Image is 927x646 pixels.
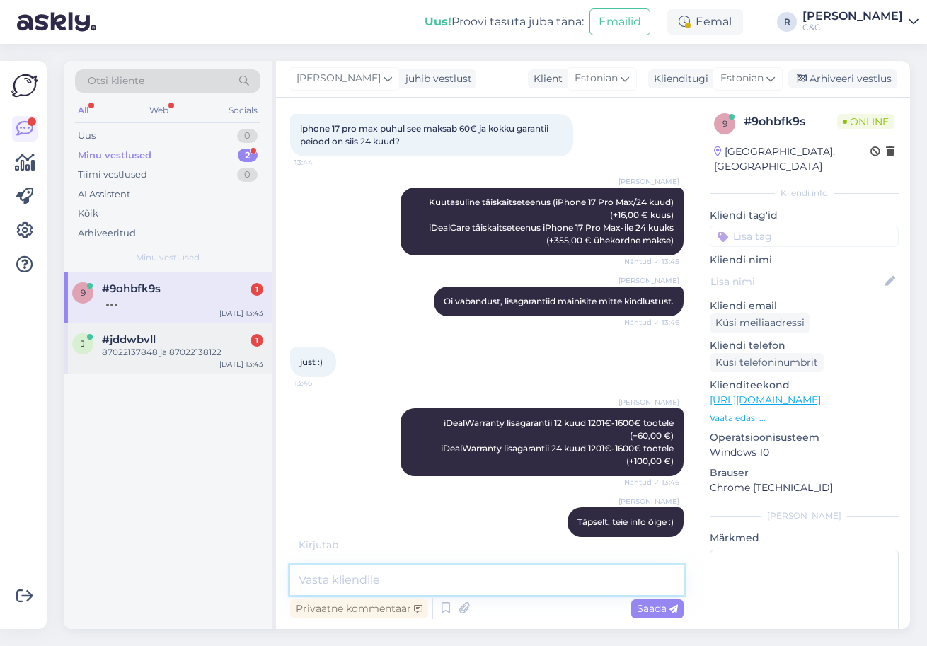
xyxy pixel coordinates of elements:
input: Lisa tag [710,226,899,247]
input: Lisa nimi [710,274,882,289]
span: Oi vabandust, lisagarantiid mainisite mitte kindlustust. [444,296,674,306]
button: Emailid [589,8,650,35]
p: Märkmed [710,531,899,546]
span: [PERSON_NAME] [296,71,381,86]
div: C&C [802,22,903,33]
div: Arhiveeri vestlus [788,69,897,88]
div: juhib vestlust [400,71,472,86]
span: 9 [722,118,727,129]
div: Uus [78,129,96,143]
div: [DATE] 13:43 [219,308,263,318]
span: just :) [300,357,323,367]
span: [PERSON_NAME] [618,275,679,286]
p: Klienditeekond [710,378,899,393]
div: Küsi meiliaadressi [710,313,810,333]
p: Kliendi telefon [710,338,899,353]
span: #9ohbfk9s [102,282,161,295]
div: Klient [528,71,563,86]
b: Uus! [425,15,451,28]
p: Operatsioonisüsteem [710,430,899,445]
div: Kliendi info [710,187,899,200]
p: Kliendi nimi [710,253,899,267]
span: Online [837,114,894,129]
img: Askly Logo [11,72,38,99]
div: Klienditugi [648,71,708,86]
div: 2 [238,149,258,163]
a: [URL][DOMAIN_NAME] [710,393,821,406]
span: [PERSON_NAME] [618,176,679,187]
p: Kliendi tag'id [710,208,899,223]
div: 1 [251,334,263,347]
span: [PERSON_NAME] [618,496,679,507]
div: R [777,12,797,32]
span: #jddwbvll [102,333,156,346]
span: Nähtud ✓ 13:46 [624,477,679,488]
span: Estonian [575,71,618,86]
div: Arhiveeritud [78,226,136,241]
span: Nähtud ✓ 13:45 [624,256,679,267]
span: j [81,338,85,349]
span: Kuutasuline täiskaitseteenus (iPhone 17 Pro Max/24 kuud) (+16,00 € kuus) iDealCare täiskaitseteen... [429,197,676,246]
div: Minu vestlused [78,149,151,163]
span: [PERSON_NAME] [618,397,679,408]
div: [GEOGRAPHIC_DATA], [GEOGRAPHIC_DATA] [714,144,870,174]
span: Nähtud ✓ 13:46 [624,317,679,328]
span: . [338,538,340,551]
span: 13:46 [294,378,347,388]
div: Eemal [667,9,743,35]
span: iphone 17 pro max puhul see maksab 60€ ja kokku garantii peiood on siis 24 kuud? [300,123,551,146]
div: Küsi telefoninumbrit [710,353,824,372]
p: Windows 10 [710,445,899,460]
span: Otsi kliente [88,74,144,88]
div: Privaatne kommentaar [290,599,428,618]
div: All [75,101,91,120]
span: Estonian [720,71,764,86]
span: 9 [81,287,86,298]
div: Kirjutab [290,538,684,553]
span: Täpselt, teie info õige :) [577,517,674,527]
div: Proovi tasuta juba täna: [425,13,584,30]
div: # 9ohbfk9s [744,113,837,130]
span: 13:44 [294,157,347,168]
p: Vaata edasi ... [710,412,899,425]
div: 0 [237,129,258,143]
p: Brauser [710,466,899,480]
div: AI Assistent [78,188,130,202]
span: iDealWarranty lisagarantii 12 kuud 1201€-1600€ tootele (+60,00 €) iDealWarranty lisagarantii 24 k... [441,417,676,466]
div: [DATE] 13:43 [219,359,263,369]
div: [PERSON_NAME] [802,11,903,22]
p: Kliendi email [710,299,899,313]
a: [PERSON_NAME]C&C [802,11,919,33]
div: Kõik [78,207,98,221]
span: Saada [637,602,678,615]
div: Socials [226,101,260,120]
div: Web [146,101,171,120]
p: Chrome [TECHNICAL_ID] [710,480,899,495]
div: 87022137848 ja 87022138122 [102,346,263,359]
div: 0 [237,168,258,182]
div: Tiimi vestlused [78,168,147,182]
div: 1 [251,283,263,296]
span: Minu vestlused [136,251,200,264]
div: [PERSON_NAME] [710,509,899,522]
